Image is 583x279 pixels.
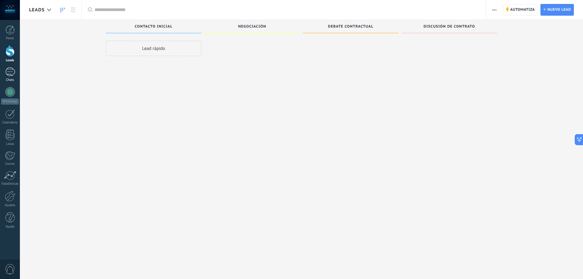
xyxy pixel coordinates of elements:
div: WhatsApp [1,99,19,104]
span: Leads [29,7,45,13]
span: Debate contractual [328,25,373,29]
span: Discusión de contrato [424,25,475,29]
div: Estadísticas [1,182,19,186]
div: Panel [1,36,19,40]
div: Chats [1,78,19,82]
span: Contacto inicial [135,25,173,29]
a: Lista [68,4,78,16]
a: Leads [58,4,68,16]
button: Más [490,4,499,16]
div: Ajustes [1,203,19,207]
a: Nuevo lead [540,4,574,16]
div: Contacto inicial [109,25,198,30]
span: Nuevo lead [547,4,571,15]
div: Leads [1,58,19,62]
div: Discusión de contrato [405,25,494,30]
div: Debate contractual [306,25,395,30]
div: Listas [1,142,19,146]
div: Correo [1,162,19,166]
div: Ayuda [1,225,19,229]
div: Lead rápido [106,41,201,56]
span: Negociación [238,25,266,29]
div: Negociación [207,25,297,30]
a: Automatiza [503,4,538,16]
span: Automatiza [510,4,535,15]
div: Calendario [1,121,19,125]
